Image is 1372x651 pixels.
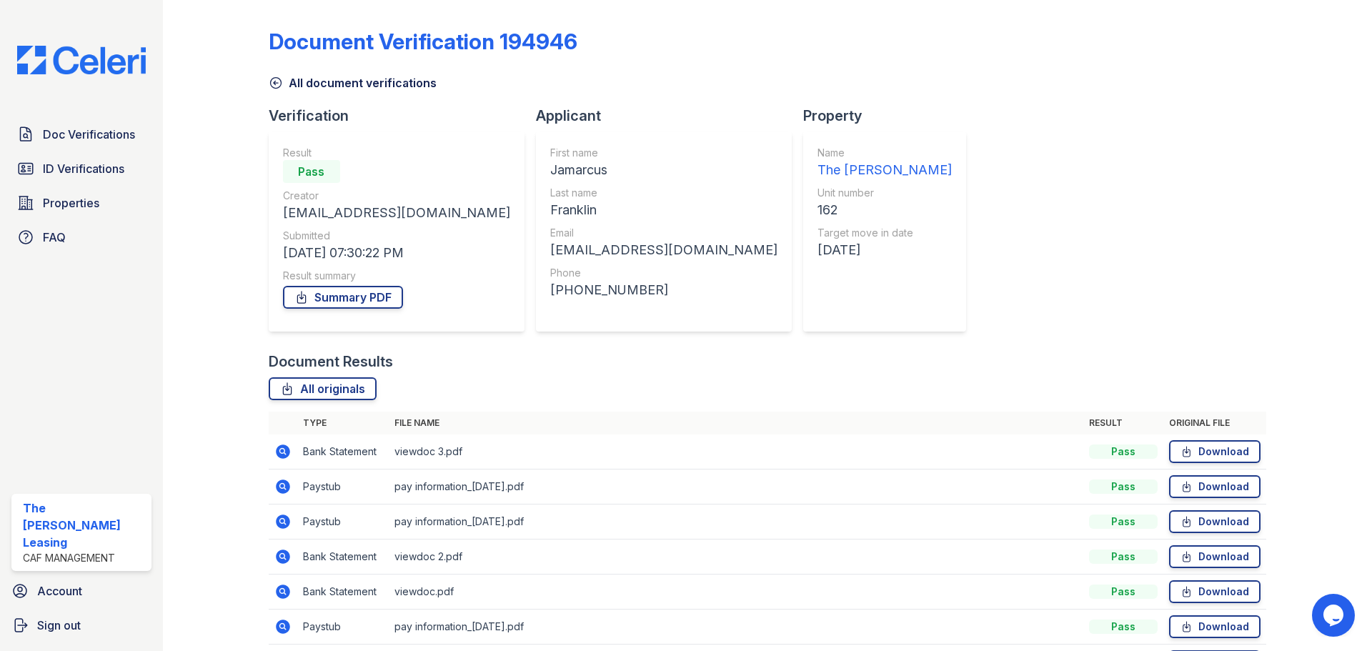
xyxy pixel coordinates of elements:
[269,29,577,54] div: Document Verification 194946
[297,469,389,505] td: Paystub
[389,412,1083,434] th: File name
[297,434,389,469] td: Bank Statement
[43,229,66,246] span: FAQ
[283,286,403,309] a: Summary PDF
[297,540,389,575] td: Bank Statement
[1169,615,1261,638] a: Download
[43,194,99,212] span: Properties
[1089,550,1158,564] div: Pass
[1083,412,1163,434] th: Result
[269,377,377,400] a: All originals
[269,106,536,126] div: Verification
[817,226,952,240] div: Target move in date
[23,500,146,551] div: The [PERSON_NAME] Leasing
[283,243,510,263] div: [DATE] 07:30:22 PM
[297,575,389,610] td: Bank Statement
[1169,475,1261,498] a: Download
[550,280,777,300] div: [PHONE_NUMBER]
[11,189,151,217] a: Properties
[6,46,157,74] img: CE_Logo_Blue-a8612792a0a2168367f1c8372b55b34899dd931a85d93a1a3d3e32e68fde9ad4.png
[550,160,777,180] div: Jamarcus
[1169,545,1261,568] a: Download
[389,469,1083,505] td: pay information_[DATE].pdf
[550,240,777,260] div: [EMAIL_ADDRESS][DOMAIN_NAME]
[269,74,437,91] a: All document verifications
[43,160,124,177] span: ID Verifications
[389,434,1083,469] td: viewdoc 3.pdf
[283,146,510,160] div: Result
[817,200,952,220] div: 162
[6,577,157,605] a: Account
[389,575,1083,610] td: viewdoc.pdf
[283,160,340,183] div: Pass
[817,240,952,260] div: [DATE]
[1089,515,1158,529] div: Pass
[389,540,1083,575] td: viewdoc 2.pdf
[6,611,157,640] a: Sign out
[803,106,978,126] div: Property
[269,352,393,372] div: Document Results
[550,146,777,160] div: First name
[550,186,777,200] div: Last name
[11,223,151,252] a: FAQ
[817,160,952,180] div: The [PERSON_NAME]
[1089,444,1158,459] div: Pass
[297,505,389,540] td: Paystub
[1089,620,1158,634] div: Pass
[297,610,389,645] td: Paystub
[817,146,952,180] a: Name The [PERSON_NAME]
[389,610,1083,645] td: pay information_[DATE].pdf
[817,186,952,200] div: Unit number
[1089,585,1158,599] div: Pass
[817,146,952,160] div: Name
[37,582,82,600] span: Account
[11,154,151,183] a: ID Verifications
[550,200,777,220] div: Franklin
[1163,412,1266,434] th: Original file
[1089,479,1158,494] div: Pass
[536,106,803,126] div: Applicant
[283,229,510,243] div: Submitted
[297,412,389,434] th: Type
[283,189,510,203] div: Creator
[1169,510,1261,533] a: Download
[43,126,135,143] span: Doc Verifications
[11,120,151,149] a: Doc Verifications
[550,266,777,280] div: Phone
[23,551,146,565] div: CAF Management
[389,505,1083,540] td: pay information_[DATE].pdf
[37,617,81,634] span: Sign out
[283,269,510,283] div: Result summary
[550,226,777,240] div: Email
[1169,440,1261,463] a: Download
[283,203,510,223] div: [EMAIL_ADDRESS][DOMAIN_NAME]
[1312,594,1358,637] iframe: chat widget
[1169,580,1261,603] a: Download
